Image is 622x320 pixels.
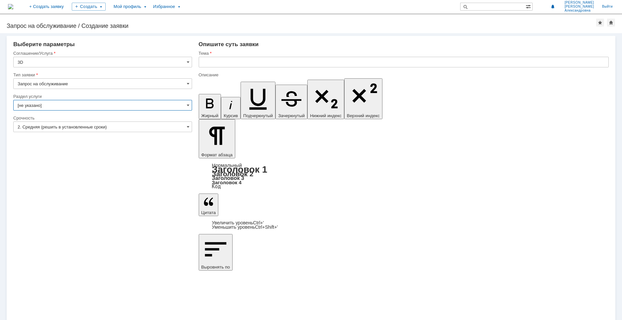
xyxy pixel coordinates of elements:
[565,9,594,13] span: Александровна
[224,113,238,118] span: Курсив
[212,180,242,185] a: Заголовок 4
[596,19,604,27] div: Добавить в избранное
[199,163,609,189] div: Формат абзаца
[253,220,264,225] span: Ctrl+'
[13,73,191,77] div: Тип заявки
[199,221,609,229] div: Цитата
[307,80,344,119] button: Нижний индекс
[199,41,259,47] span: Опишите суть заявки
[565,1,594,5] span: [PERSON_NAME]
[526,3,532,9] span: Расширенный поиск
[199,194,219,216] button: Цитата
[565,5,594,9] span: [PERSON_NAME]
[13,94,191,99] div: Раздел услуги
[212,175,244,181] a: Заголовок 3
[255,224,278,230] span: Ctrl+Shift+'
[199,94,221,119] button: Жирный
[199,234,233,271] button: Выровнять по
[344,78,382,119] button: Верхний индекс
[347,113,380,118] span: Верхний индекс
[310,113,342,118] span: Нижний индекс
[241,82,275,119] button: Подчеркнутый
[199,73,607,77] div: Описание
[212,184,221,190] a: Код
[212,220,264,225] a: Increase
[221,97,241,119] button: Курсив
[243,113,273,118] span: Подчеркнутый
[8,4,13,9] a: Перейти на домашнюю страницу
[13,41,75,47] span: Выберите параметры
[212,224,278,230] a: Decrease
[201,265,230,270] span: Выровнять по
[607,19,615,27] div: Сделать домашней страницей
[212,164,267,175] a: Заголовок 1
[212,170,254,178] a: Заголовок 2
[72,3,106,11] div: Создать
[201,152,233,157] span: Формат абзаца
[7,23,596,29] div: Запрос на обслуживание / Создание заявки
[278,113,305,118] span: Зачеркнутый
[212,162,242,168] a: Нормальный
[199,119,235,158] button: Формат абзаца
[199,51,607,55] div: Тема
[201,210,216,215] span: Цитата
[13,51,191,55] div: Соглашение/Услуга
[275,85,307,119] button: Зачеркнутый
[201,113,219,118] span: Жирный
[13,116,191,120] div: Срочность
[8,4,13,9] img: logo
